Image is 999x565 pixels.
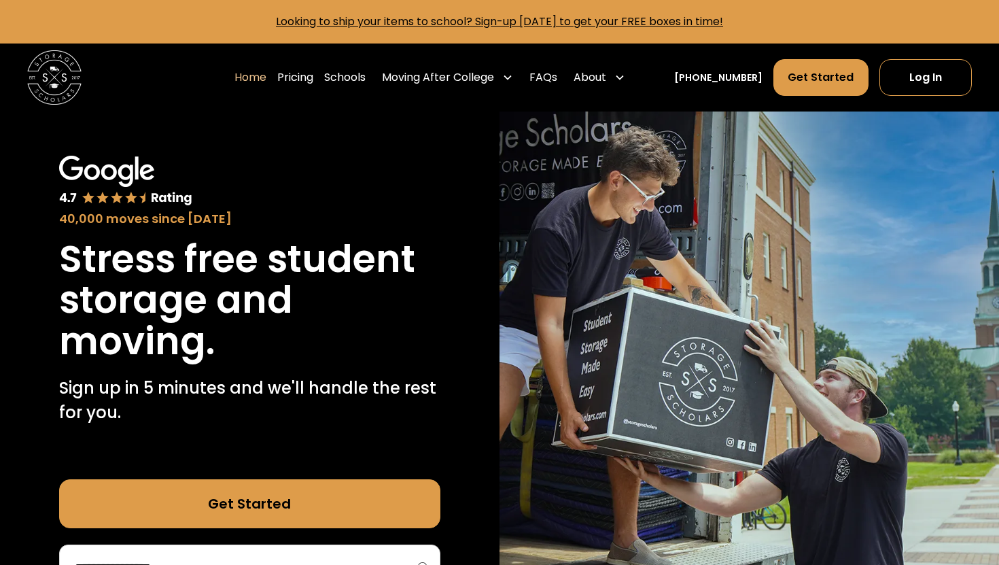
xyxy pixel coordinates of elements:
[773,59,868,96] a: Get Started
[27,50,82,105] a: home
[59,156,193,207] img: Google 4.7 star rating
[27,50,82,105] img: Storage Scholars main logo
[59,239,440,362] h1: Stress free student storage and moving.
[59,376,440,425] p: Sign up in 5 minutes and we'll handle the rest for you.
[574,69,606,86] div: About
[529,58,557,97] a: FAQs
[59,209,440,228] div: 40,000 moves since [DATE]
[568,58,631,97] div: About
[879,59,972,96] a: Log In
[382,69,494,86] div: Moving After College
[234,58,266,97] a: Home
[276,14,723,29] a: Looking to ship your items to school? Sign-up [DATE] to get your FREE boxes in time!
[59,479,440,528] a: Get Started
[376,58,519,97] div: Moving After College
[674,71,763,85] a: [PHONE_NUMBER]
[277,58,313,97] a: Pricing
[324,58,366,97] a: Schools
